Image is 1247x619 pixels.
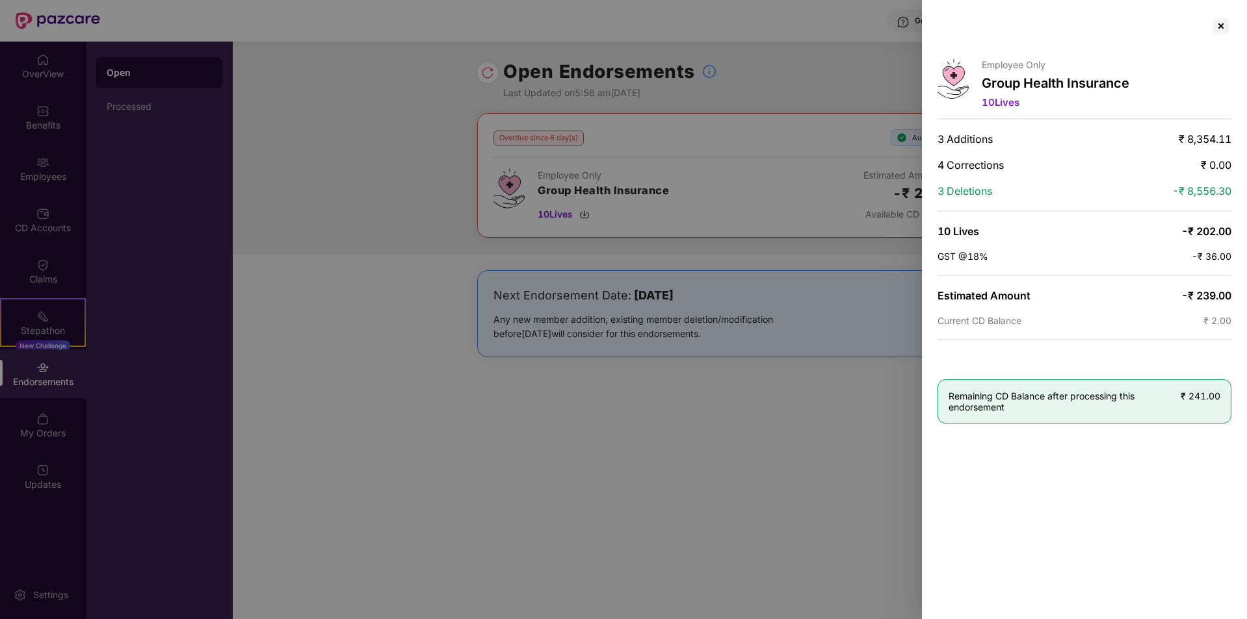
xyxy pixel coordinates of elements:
p: Employee Only [982,59,1129,70]
span: Estimated Amount [938,289,1030,302]
p: Group Health Insurance [982,75,1129,91]
span: 3 Additions [938,133,993,145]
span: 4 Corrections [938,158,1004,171]
span: -₹ 8,556.30 [1172,184,1231,197]
span: 10 Lives [982,96,1019,108]
span: GST @18% [938,251,988,262]
span: Remaining CD Balance after processing this endorsement [949,390,1181,412]
span: 3 Deletions [938,184,992,197]
span: ₹ 241.00 [1181,390,1220,401]
span: -₹ 239.00 [1181,289,1231,302]
span: ₹ 2.00 [1203,315,1231,326]
span: ₹ 0.00 [1201,158,1231,171]
img: svg+xml;base64,PHN2ZyB4bWxucz0iaHR0cDovL3d3dy53My5vcmcvMjAwMC9zdmciIHdpZHRoPSI0Ny43MTQiIGhlaWdodD... [938,59,969,99]
span: Current CD Balance [938,315,1021,326]
span: -₹ 36.00 [1192,251,1231,262]
span: 10 Lives [938,225,979,238]
span: ₹ 8,354.11 [1179,133,1231,145]
span: -₹ 202.00 [1181,225,1231,238]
